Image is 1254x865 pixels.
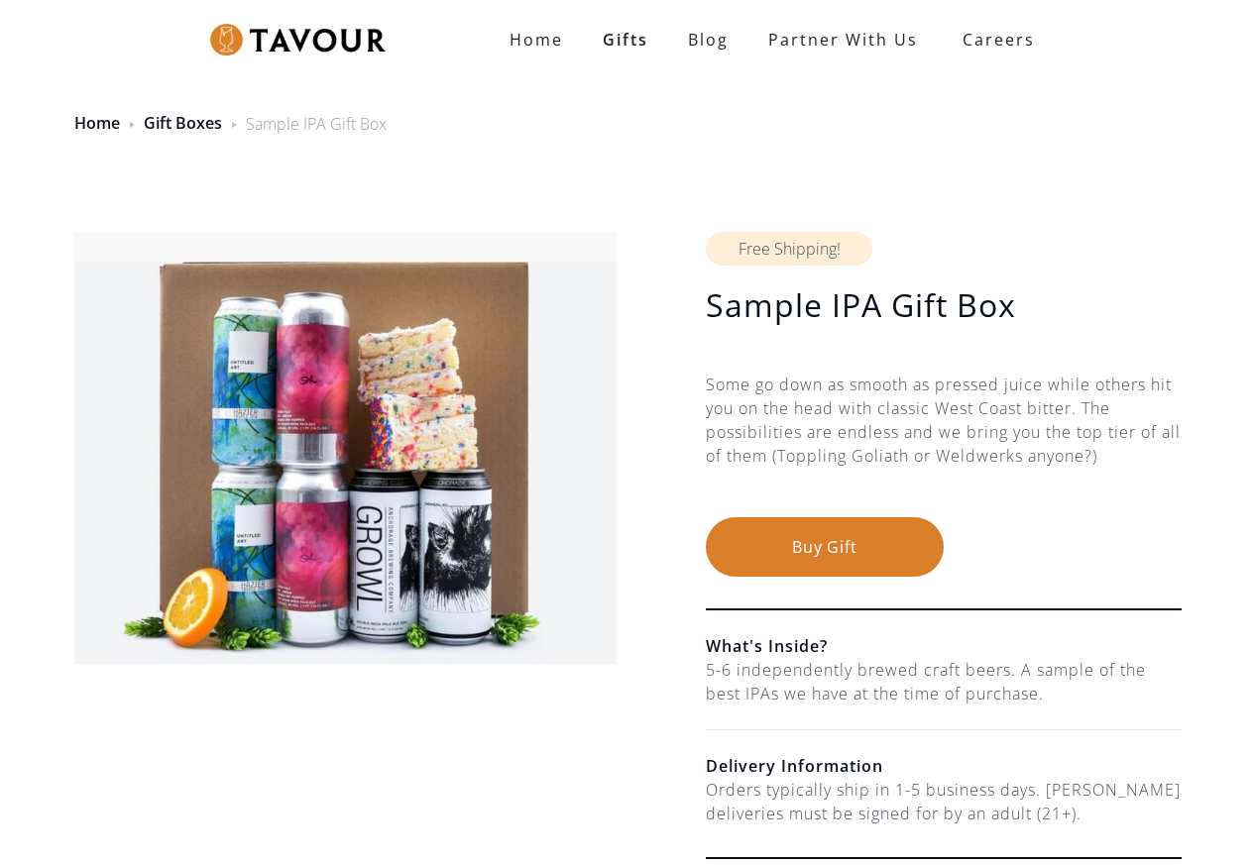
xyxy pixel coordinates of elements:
button: Buy Gift [706,517,944,577]
div: Free Shipping! [706,232,872,266]
div: 5-6 independently brewed craft beers. A sample of the best IPAs we have at the time of purchase. [706,658,1182,705]
h6: What's Inside? [706,634,1182,658]
h1: Sample IPA Gift Box [706,285,1182,325]
h6: Delivery Information [706,754,1182,778]
strong: Careers [963,20,1035,59]
a: Careers [938,12,1050,67]
a: Home [490,20,583,59]
a: Gifts [583,20,668,59]
div: Orders typically ship in 1-5 business days. [PERSON_NAME] deliveries must be signed for by an adu... [706,778,1182,825]
a: Blog [668,20,748,59]
a: partner with us [748,20,938,59]
a: Gift Boxes [144,112,222,134]
div: Sample IPA Gift Box [246,112,387,136]
div: Some go down as smooth as pressed juice while others hit you on the head with classic West Coast ... [706,373,1182,517]
a: Home [74,112,120,134]
strong: Home [510,29,563,51]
